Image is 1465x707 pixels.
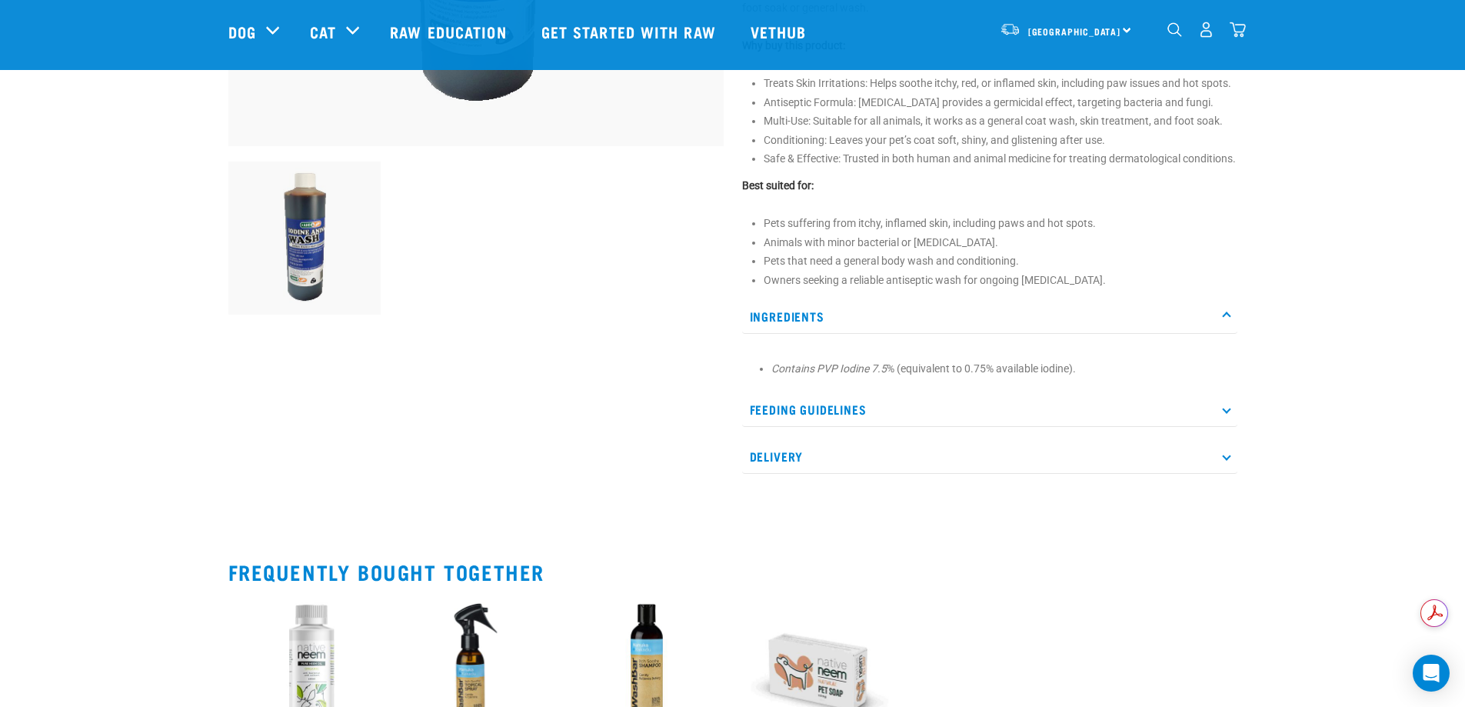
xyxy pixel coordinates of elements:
[228,20,256,43] a: Dog
[526,1,735,62] a: Get started with Raw
[228,162,381,315] img: Iodine wash
[764,253,1237,269] li: Pets that need a general body wash and conditioning.
[764,75,1237,92] li: Treats Skin Irritations: Helps soothe itchy, red, or inflamed skin, including paw issues and hot ...
[764,132,1237,148] li: Conditioning: Leaves your pet’s coat soft, shiny, and glistening after use.
[742,439,1237,474] p: Delivery
[764,95,1237,111] li: Antiseptic Formula: [MEDICAL_DATA] provides a germicidal effect, targeting bacteria and fungi.
[375,1,525,62] a: Raw Education
[1230,22,1246,38] img: home-icon@2x.png
[764,113,1237,129] li: Multi-Use: Suitable for all animals, it works as a general coat wash, skin treatment, and foot soak.
[764,272,1237,288] li: Owners seeking a reliable antiseptic wash for ongoing [MEDICAL_DATA].
[1028,28,1121,34] span: [GEOGRAPHIC_DATA]
[764,215,1237,232] li: Pets suffering from itchy, inflamed skin, including paws and hot spots.
[742,392,1237,427] p: Feeding Guidelines
[735,1,826,62] a: Vethub
[771,362,887,375] em: Contains PVP Iodine 7.5
[742,179,814,192] strong: Best suited for:
[771,361,1230,377] li: % (equivalent to 0.75% available iodine).
[310,20,336,43] a: Cat
[1167,22,1182,37] img: home-icon-1@2x.png
[228,560,1237,584] h2: Frequently bought together
[764,151,1237,167] li: Safe & Effective: Trusted in both human and animal medicine for treating dermatological conditions.
[764,235,1237,251] li: Animals with minor bacterial or [MEDICAL_DATA].
[1000,22,1021,36] img: van-moving.png
[1413,655,1450,692] div: Open Intercom Messenger
[1198,22,1214,38] img: user.png
[742,299,1237,334] p: Ingredients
